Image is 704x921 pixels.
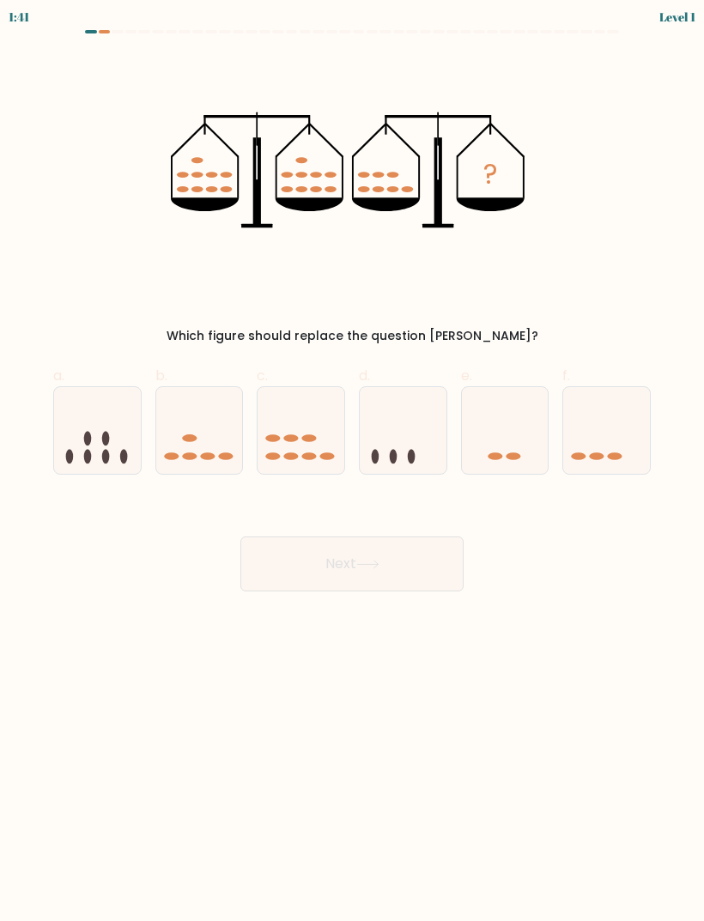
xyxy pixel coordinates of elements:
[53,366,64,385] span: a.
[562,366,570,385] span: f.
[483,155,498,193] tspan: ?
[461,366,472,385] span: e.
[240,536,464,591] button: Next
[64,327,640,345] div: Which figure should replace the question [PERSON_NAME]?
[155,366,167,385] span: b.
[659,8,695,26] div: Level 1
[9,8,29,26] div: 1:41
[359,366,370,385] span: d.
[257,366,268,385] span: c.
